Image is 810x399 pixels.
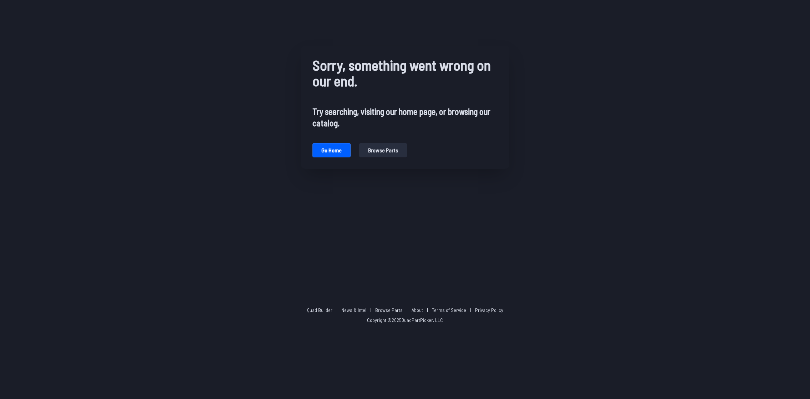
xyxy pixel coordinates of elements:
p: Copyright © 2025 QuadPartPicker, LLC [367,317,443,324]
a: News & Intel [341,307,366,313]
a: Browse Parts [375,307,403,313]
a: About [412,307,423,313]
h1: Sorry, something went wrong on our end. [312,57,498,89]
p: | | | | | [304,307,506,314]
button: Go home [312,143,351,157]
button: Browse parts [359,143,407,157]
a: Quad Builder [307,307,332,313]
a: Privacy Policy [475,307,503,313]
a: Terms of Service [432,307,466,313]
h2: Try searching, visiting our home page, or browsing our catalog. [312,106,498,129]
